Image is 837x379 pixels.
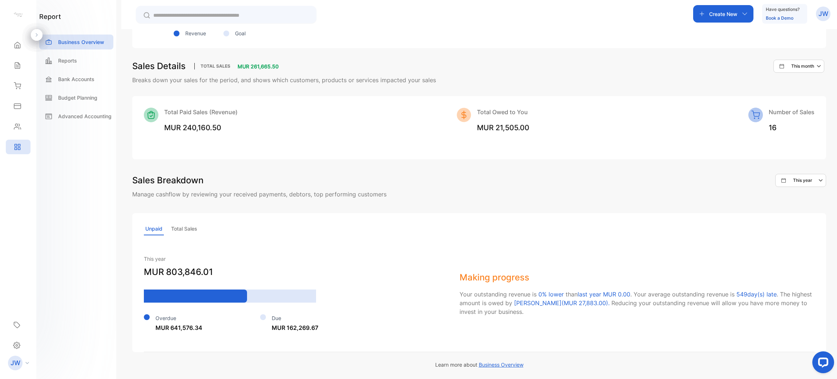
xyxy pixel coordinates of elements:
p: Number of Sales [769,108,814,116]
p: Total Paid Sales (Revenue) [164,108,238,116]
p: Reports [58,57,77,64]
p: Overdue [155,314,202,322]
img: logo [13,9,24,20]
a: Business Overview [39,35,113,49]
p: Budget Planning [58,94,97,101]
span: MUR 0.00 [603,291,630,298]
span: MUR 641,576.34 [155,324,202,331]
span: MUR 27,883.00 [564,299,606,307]
a: Bank Accounts [39,72,113,87]
a: Budget Planning [39,90,113,105]
a: Book a Demo [766,15,793,21]
h3: Sales Breakdown [132,174,203,187]
a: Reports [39,53,113,68]
p: Breaks down your sales for the period, and shows which customers, products or services impacted y... [132,76,826,84]
p: Total Sales [194,63,236,69]
span: MUR 162,269.67 [272,324,318,331]
p: JW [11,358,20,368]
p: Your outstanding revenue is than . Your average outstanding revenue is . The highest amount is ow... [460,290,814,316]
p: Goal [235,29,246,37]
button: Create New [693,5,753,23]
a: Advanced Accounting [39,109,113,124]
h3: Sales Details [132,60,186,73]
button: JW [816,5,830,23]
p: Manage cashflow by reviewing your received payments, debtors, top performing customers [132,190,826,199]
p: Have questions? [766,6,800,13]
span: MUR 21,505.00 [477,123,529,132]
button: This month [773,60,824,73]
p: Advanced Accounting [58,112,112,120]
span: MUR 803,846.01 [144,267,213,277]
p: JW [818,9,828,19]
p: This month [791,63,814,69]
img: Icon [748,108,763,122]
span: MUR 261,665.50 [238,63,279,69]
span: 0 % lower [538,291,564,298]
h1: report [39,12,61,21]
h6: 16 [769,122,814,133]
p: This year [144,255,445,263]
iframe: LiveChat chat widget [806,348,837,379]
p: Unpaid [144,223,164,235]
p: Create New [709,10,737,18]
img: Icon [144,108,158,122]
span: last year [578,291,601,298]
span: [PERSON_NAME] ( ). [514,299,611,307]
p: Business Overview [58,38,104,46]
p: Due [272,314,318,322]
span: 549 day(s) late [736,291,777,298]
span: Business Overview [479,362,523,368]
p: Total Sales [170,223,199,235]
span: MUR 240,160.50 [164,123,221,132]
img: Icon [457,108,471,122]
p: This year [793,177,812,184]
p: Bank Accounts [58,75,94,83]
button: This year [775,174,826,187]
p: Learn more about [435,361,523,368]
h4: Making progress [460,271,814,284]
p: Revenue [185,29,206,37]
p: Total Owed to You [477,108,529,116]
